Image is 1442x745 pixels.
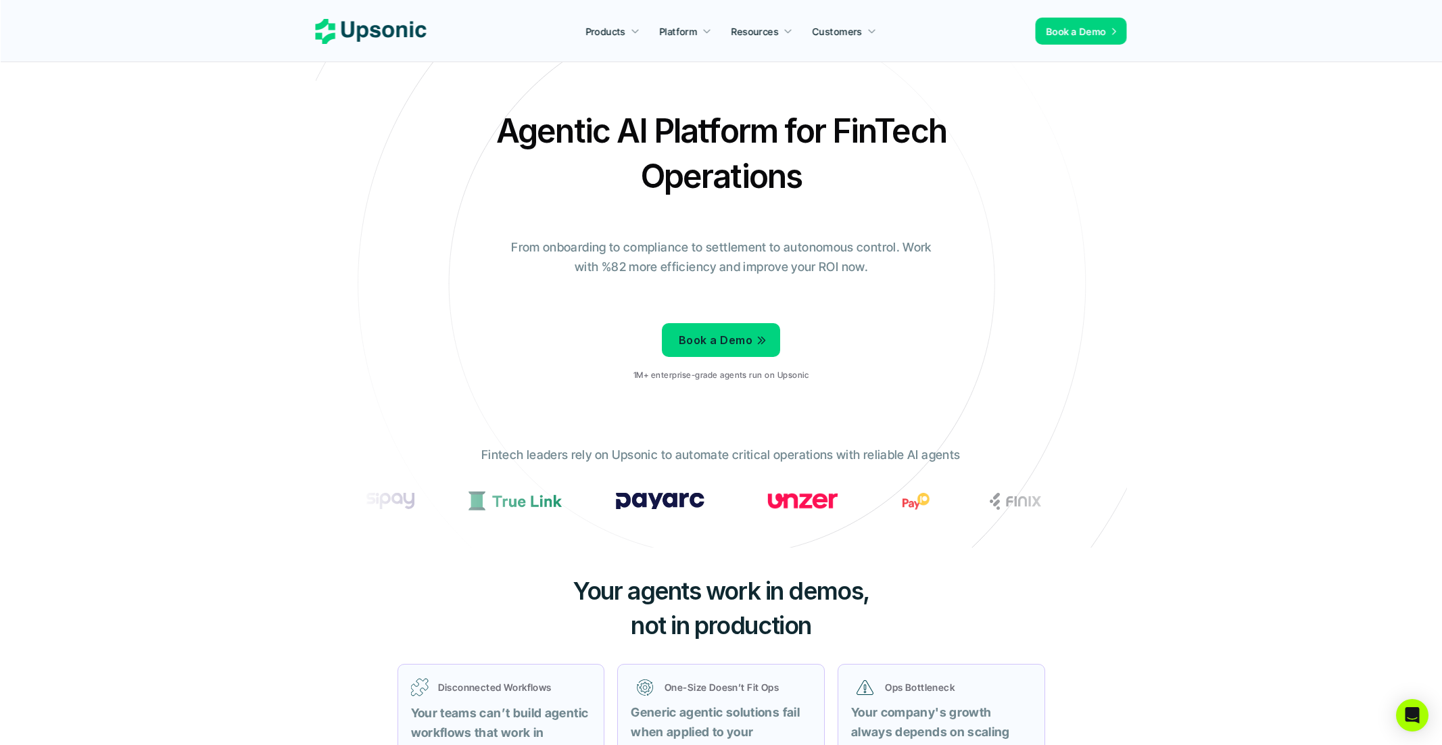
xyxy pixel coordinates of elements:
[1047,26,1107,37] span: Book a Demo
[679,333,752,347] span: Book a Demo
[1036,18,1127,45] a: Book a Demo
[813,24,863,39] p: Customers
[731,24,779,39] p: Resources
[577,19,648,43] a: Products
[438,680,592,694] p: Disconnected Workflows
[502,238,941,277] p: From onboarding to compliance to settlement to autonomous control. Work with %82 more efficiency ...
[665,680,805,694] p: One-Size Doesn’t Fit Ops
[633,370,809,380] p: 1M+ enterprise-grade agents run on Upsonic
[573,576,869,606] span: Your agents work in demos,
[485,108,958,199] h2: Agentic AI Platform for FinTech Operations
[631,610,811,640] span: not in production
[662,323,780,357] a: Book a Demo
[659,24,697,39] p: Platform
[885,680,1026,694] p: Ops Bottleneck
[585,24,625,39] p: Products
[481,446,960,465] p: Fintech leaders rely on Upsonic to automate critical operations with reliable AI agents
[1396,699,1428,731] div: Open Intercom Messenger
